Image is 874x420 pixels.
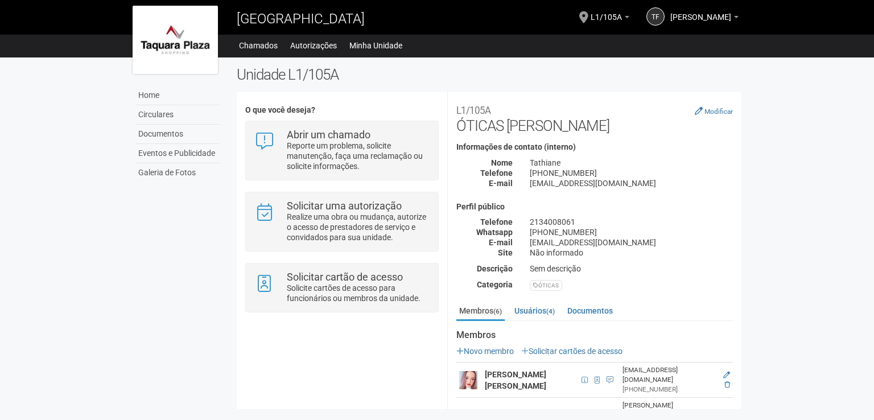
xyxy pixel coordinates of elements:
a: Novo membro [456,347,514,356]
a: Galeria de Fotos [135,163,220,182]
span: L1/105A [591,2,622,22]
strong: Telefone [480,217,513,227]
a: tf [646,7,665,26]
div: [EMAIL_ADDRESS][DOMAIN_NAME] [622,365,715,385]
img: user.png [459,371,477,389]
div: [PHONE_NUMBER] [521,227,741,237]
strong: E-mail [489,238,513,247]
span: [GEOGRAPHIC_DATA] [237,11,365,27]
span: vendedora [603,374,614,386]
a: Documentos [135,125,220,144]
small: (4) [546,307,555,315]
a: Chamados [239,38,278,53]
strong: Abrir um chamado [287,129,370,141]
strong: Descrição [477,264,513,273]
strong: Categoria [477,280,513,289]
p: Realize uma obra ou mudança, autorize o acesso de prestadores de serviço e convidados para sua un... [287,212,430,242]
div: 2134008061 [521,217,741,227]
strong: [PERSON_NAME] [PERSON_NAME] [485,370,546,390]
h4: Perfil público [456,203,733,211]
a: Abrir um chamado Reporte um problema, solicite manutenção, faça uma reclamação ou solicite inform... [254,130,429,171]
strong: Whatsapp [476,228,513,237]
div: Tathiane [521,158,741,168]
a: Minha Unidade [349,38,402,53]
a: Solicitar cartão de acesso Solicite cartões de acesso para funcionários ou membros da unidade. [254,272,429,303]
strong: Solicitar cartão de acesso [287,271,403,283]
h4: Informações de contato (interno) [456,143,733,151]
a: Membros(6) [456,302,505,321]
p: Reporte um problema, solicite manutenção, faça uma reclamação ou solicite informações. [287,141,430,171]
a: Home [135,86,220,105]
strong: Solicitar uma autorização [287,200,402,212]
strong: E-mail [489,179,513,188]
img: logo.jpg [133,6,218,74]
a: Modificar [695,106,733,116]
span: Cartão de acesso ativo [591,374,603,386]
a: Autorizações [290,38,337,53]
div: Não informado [521,248,741,258]
a: Solicitar uma autorização Realize uma obra ou mudança, autorize o acesso de prestadores de serviç... [254,201,429,242]
div: [PHONE_NUMBER] [622,385,715,394]
div: [EMAIL_ADDRESS][DOMAIN_NAME] [521,237,741,248]
div: [EMAIL_ADDRESS][DOMAIN_NAME] [521,178,741,188]
a: L1/105A [591,14,629,23]
span: talitha fortes de almeida [670,2,731,22]
a: Excluir membro [724,381,730,389]
p: Solicite cartões de acesso para funcionários ou membros da unidade. [287,283,430,303]
a: Editar membro [723,371,730,379]
div: ÓTICAS [530,280,562,291]
small: L1/105A [456,105,490,116]
a: Usuários(4) [512,302,558,319]
h2: Unidade L1/105A [237,66,741,83]
a: Eventos e Publicidade [135,144,220,163]
div: [PHONE_NUMBER] [521,168,741,178]
small: Modificar [704,108,733,116]
span: CPF 127.086.374-60 [578,374,591,386]
a: Solicitar cartões de acesso [521,347,622,356]
h2: ÓTICAS [PERSON_NAME] [456,100,733,134]
a: Documentos [564,302,616,319]
div: Sem descrição [521,263,741,274]
h4: O que você deseja? [245,106,438,114]
a: [PERSON_NAME] [670,14,739,23]
strong: Telefone [480,168,513,178]
strong: Membros [456,330,733,340]
strong: Nome [491,158,513,167]
strong: Site [498,248,513,257]
small: (6) [493,307,502,315]
a: Circulares [135,105,220,125]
